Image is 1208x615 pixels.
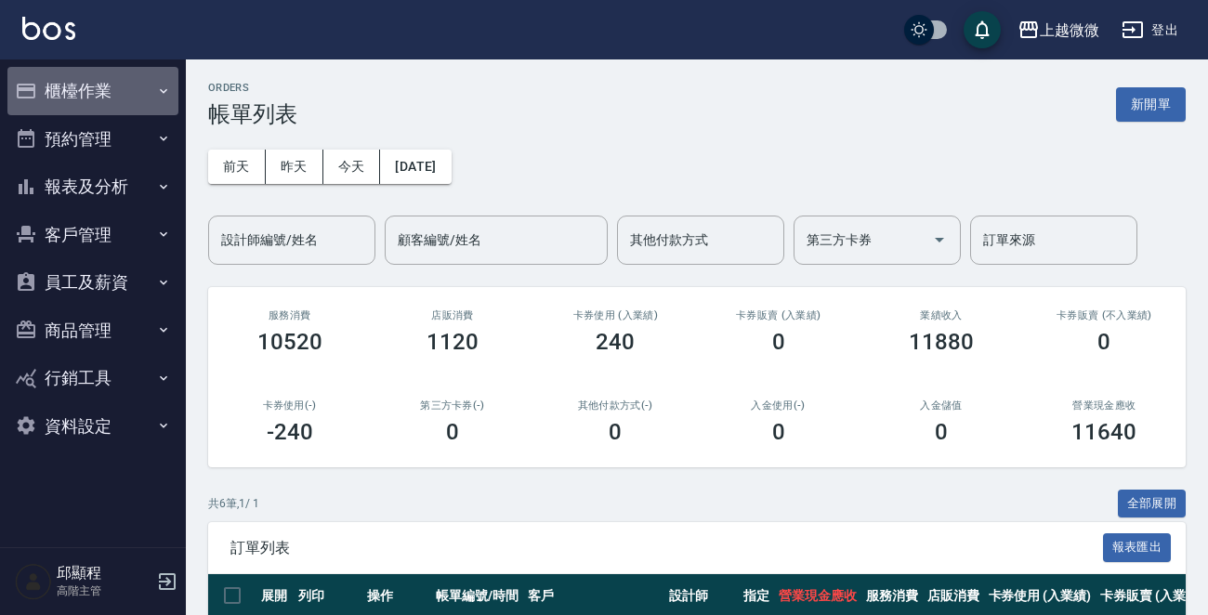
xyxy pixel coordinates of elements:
[208,82,297,94] h2: ORDERS
[446,419,459,445] h3: 0
[719,399,837,412] h2: 入金使用(-)
[208,495,259,512] p: 共 6 筆, 1 / 1
[323,150,381,184] button: 今天
[1097,329,1110,355] h3: 0
[964,11,1001,48] button: save
[7,307,178,355] button: 商品管理
[882,309,1000,321] h2: 業績收入
[1103,538,1172,556] a: 報表匯出
[1103,533,1172,562] button: 報表匯出
[208,101,297,127] h3: 帳單列表
[393,399,511,412] h2: 第三方卡券(-)
[609,419,622,445] h3: 0
[7,115,178,164] button: 預約管理
[230,309,348,321] h3: 服務消費
[267,419,313,445] h3: -240
[208,150,266,184] button: 前天
[427,329,479,355] h3: 1120
[772,329,785,355] h3: 0
[909,329,974,355] h3: 11880
[772,419,785,445] h3: 0
[1010,11,1107,49] button: 上越微微
[1040,19,1099,42] div: 上越微微
[7,402,178,451] button: 資料設定
[7,258,178,307] button: 員工及薪資
[230,539,1103,557] span: 訂單列表
[1071,419,1136,445] h3: 11640
[1114,13,1186,47] button: 登出
[557,309,675,321] h2: 卡券使用 (入業績)
[230,399,348,412] h2: 卡券使用(-)
[882,399,1000,412] h2: 入金儲值
[1116,95,1186,112] a: 新開單
[935,419,948,445] h3: 0
[7,67,178,115] button: 櫃檯作業
[7,354,178,402] button: 行銷工具
[7,211,178,259] button: 客戶管理
[719,309,837,321] h2: 卡券販賣 (入業績)
[1118,490,1187,518] button: 全部展開
[596,329,635,355] h3: 240
[7,163,178,211] button: 報表及分析
[1116,87,1186,122] button: 新開單
[22,17,75,40] img: Logo
[57,564,151,582] h5: 邱顯程
[1045,399,1163,412] h2: 營業現金應收
[266,150,323,184] button: 昨天
[15,563,52,600] img: Person
[57,582,151,599] p: 高階主管
[380,150,451,184] button: [DATE]
[925,225,954,255] button: Open
[557,399,675,412] h2: 其他付款方式(-)
[257,329,322,355] h3: 10520
[1045,309,1163,321] h2: 卡券販賣 (不入業績)
[393,309,511,321] h2: 店販消費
